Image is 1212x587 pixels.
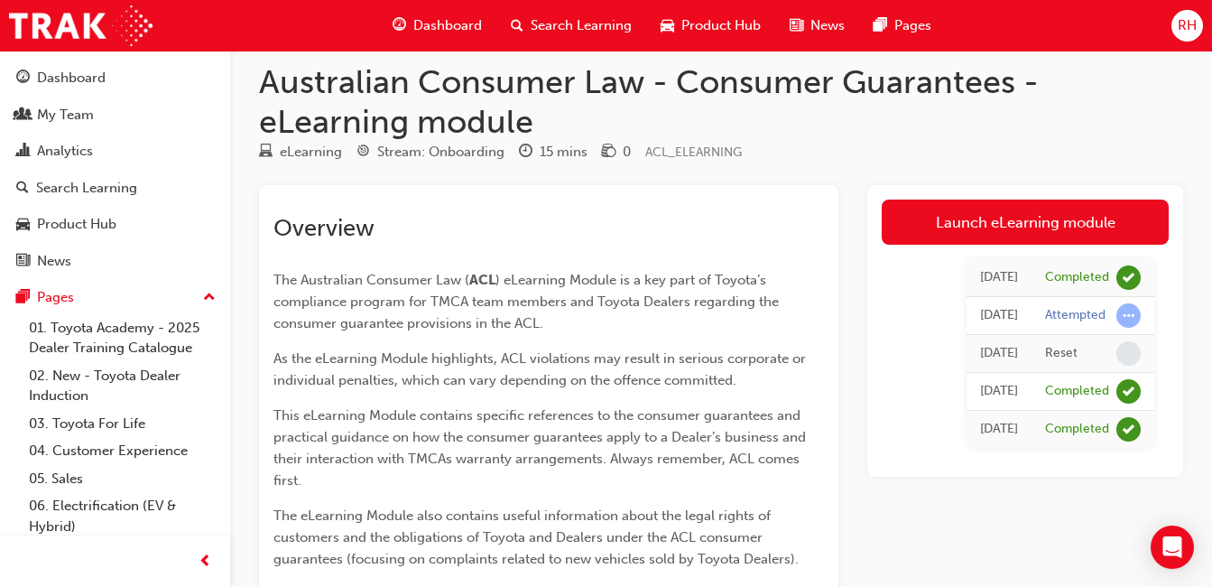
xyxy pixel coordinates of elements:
[1116,379,1141,404] span: learningRecordVerb_COMPLETE-icon
[602,141,631,163] div: Price
[16,107,30,124] span: people-icon
[661,14,674,37] span: car-icon
[602,144,615,161] span: money-icon
[273,272,782,331] span: ) eLearning Module is a key part of Toyota’s compliance program for TMCA team members and Toyota ...
[1171,10,1203,42] button: RH
[882,200,1169,245] a: Launch eLearning module
[22,410,223,438] a: 03. Toyota For Life
[859,7,946,44] a: pages-iconPages
[356,141,504,163] div: Stream
[16,70,30,87] span: guage-icon
[16,181,29,197] span: search-icon
[980,343,1018,364] div: Thu Sep 18 2025 11:30:37 GMT+0800 (Australian Western Standard Time)
[874,14,887,37] span: pages-icon
[790,14,803,37] span: news-icon
[980,305,1018,326] div: Thu Sep 18 2025 11:30:39 GMT+0800 (Australian Western Standard Time)
[531,15,632,36] span: Search Learning
[511,14,523,37] span: search-icon
[1116,303,1141,328] span: learningRecordVerb_ATTEMPT-icon
[1178,15,1197,36] span: RH
[259,144,273,161] span: learningResourceType_ELEARNING-icon
[16,290,30,306] span: pages-icon
[540,142,587,163] div: 15 mins
[1116,417,1141,442] span: learningRecordVerb_COMPLETE-icon
[273,350,810,388] span: As the eLearning Module highlights, ACL violations may result in serious corporate or individual ...
[22,437,223,465] a: 04. Customer Experience
[199,551,212,573] span: prev-icon
[7,58,223,281] button: DashboardMy TeamAnalyticsSearch LearningProduct HubNews
[1151,526,1194,569] div: Open Intercom Messenger
[646,7,775,44] a: car-iconProduct Hub
[980,381,1018,402] div: Sun Mar 26 2023 22:00:00 GMT+0800 (Australian Western Standard Time)
[7,281,223,314] button: Pages
[22,492,223,540] a: 06. Electrification (EV & Hybrid)
[7,98,223,132] a: My Team
[22,362,223,410] a: 02. New - Toyota Dealer Induction
[7,245,223,278] a: News
[259,62,1183,141] h1: Australian Consumer Law - Consumer Guarantees - eLearning module
[378,7,496,44] a: guage-iconDashboard
[22,465,223,493] a: 05. Sales
[273,272,469,288] span: The Australian Consumer Law (
[393,14,406,37] span: guage-icon
[37,68,106,89] div: Dashboard
[519,141,587,163] div: Duration
[413,15,482,36] span: Dashboard
[980,267,1018,288] div: Thu Sep 18 2025 12:02:37 GMT+0800 (Australian Western Standard Time)
[37,105,94,126] div: My Team
[681,15,761,36] span: Product Hub
[1045,269,1109,286] div: Completed
[7,135,223,168] a: Analytics
[36,178,137,199] div: Search Learning
[37,251,71,272] div: News
[356,144,370,161] span: target-icon
[273,407,810,489] span: This eLearning Module contains specific references to the consumer guarantees and practical guida...
[7,208,223,241] a: Product Hub
[1045,307,1106,324] div: Attempted
[273,214,375,242] span: Overview
[1045,421,1109,438] div: Completed
[496,7,646,44] a: search-iconSearch Learning
[623,142,631,163] div: 0
[894,15,931,36] span: Pages
[37,141,93,162] div: Analytics
[1116,266,1141,290] span: learningRecordVerb_COMPLETE-icon
[1116,341,1141,366] span: learningRecordVerb_NONE-icon
[519,144,532,161] span: clock-icon
[7,61,223,95] a: Dashboard
[259,141,342,163] div: Type
[280,142,342,163] div: eLearning
[16,217,30,233] span: car-icon
[22,314,223,362] a: 01. Toyota Academy - 2025 Dealer Training Catalogue
[37,214,116,235] div: Product Hub
[16,254,30,270] span: news-icon
[1045,383,1109,400] div: Completed
[16,144,30,160] span: chart-icon
[469,272,495,288] span: ACL
[273,508,799,567] span: The eLearning Module also contains useful information about the legal rights of customers and the...
[37,287,74,308] div: Pages
[645,144,742,160] span: Learning resource code
[7,172,223,205] a: Search Learning
[203,286,216,310] span: up-icon
[775,7,859,44] a: news-iconNews
[9,5,153,46] img: Trak
[377,142,504,163] div: Stream: Onboarding
[810,15,845,36] span: News
[980,419,1018,440] div: Sat May 07 2022 22:00:00 GMT+0800 (Australian Western Standard Time)
[1045,345,1078,362] div: Reset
